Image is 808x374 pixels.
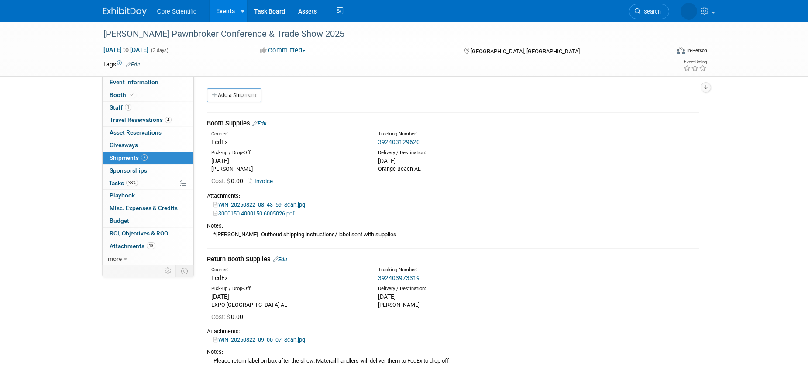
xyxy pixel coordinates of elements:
[103,127,193,139] a: Asset Reservations
[378,139,420,145] a: 392403129620
[103,89,193,101] a: Booth
[273,256,287,263] a: Edit
[207,356,699,365] div: Pleace return label on box after the show. Materail handlers will deliver them to FedEx to drop off.
[126,180,138,186] span: 38%
[629,4,669,19] a: Search
[103,7,147,16] img: ExhibitDay
[618,45,708,59] div: Event Format
[677,47,685,54] img: Format-Inperson.png
[110,167,147,174] span: Sponsorships
[110,217,129,224] span: Budget
[211,313,231,320] span: Cost: $
[175,265,193,277] td: Toggle Event Tabs
[207,255,699,264] div: Return Booth Supplies
[378,131,574,138] div: Tracking Number:
[103,240,193,253] a: Attachments13
[211,267,365,274] div: Courier:
[103,190,193,202] a: Playbook
[683,60,707,64] div: Event Rating
[687,47,707,54] div: In-Person
[126,62,140,68] a: Edit
[103,202,193,215] a: Misc. Expenses & Credits
[211,138,365,146] div: FedEx
[211,285,365,292] div: Pick-up / Drop-Off:
[378,156,532,165] div: [DATE]
[211,177,231,184] span: Cost: $
[207,348,699,356] div: Notes:
[157,8,196,15] span: Core Scientific
[110,142,138,149] span: Giveaways
[150,48,168,53] span: (3 days)
[103,228,193,240] a: ROI, Objectives & ROO
[378,267,574,274] div: Tracking Number:
[103,152,193,164] a: Shipments2
[147,242,155,249] span: 13
[207,222,699,230] div: Notes:
[130,92,134,97] i: Booth reservation complete
[248,178,276,184] a: Invoice
[211,131,365,138] div: Courier:
[213,201,305,208] a: WIN_20250822_08_43_59_Scan.jpg
[125,104,131,111] span: 1
[378,285,532,292] div: Delivery / Destination:
[252,120,267,127] a: Edit
[110,230,168,237] span: ROI, Objectives & ROO
[165,117,172,123] span: 4
[110,154,148,161] span: Shipments
[103,165,193,177] a: Sponsorships
[110,204,178,211] span: Misc. Expenses & Credits
[100,26,656,42] div: [PERSON_NAME] Pawnbroker Conference & Trade Show 2025
[110,192,135,199] span: Playbook
[207,230,699,239] div: *[PERSON_NAME]- Outboud shipping instructions/ label sent with supplies
[103,253,193,265] a: more
[213,336,305,343] a: WIN_20250822_09_00_07_Scan.jpg
[378,301,532,309] div: [PERSON_NAME]
[211,301,365,309] div: EXPO [GEOGRAPHIC_DATA] AL
[110,91,136,98] span: Booth
[211,292,365,301] div: [DATE]
[211,165,365,173] div: [PERSON_NAME]
[207,192,699,200] div: Attachments:
[211,313,247,320] span: 0.00
[103,139,193,152] a: Giveaways
[103,215,193,227] a: Budget
[103,102,193,114] a: Staff1
[471,48,580,55] span: [GEOGRAPHIC_DATA], [GEOGRAPHIC_DATA]
[681,3,697,20] img: Alissa Schlosser
[103,114,193,126] a: Travel Reservations4
[110,79,158,86] span: Event Information
[378,292,532,301] div: [DATE]
[109,180,138,187] span: Tasks
[161,265,176,277] td: Personalize Event Tab Strip
[103,177,193,190] a: Tasks38%
[257,46,309,55] button: Committed
[122,46,130,53] span: to
[378,149,532,156] div: Delivery / Destination:
[103,46,149,54] span: [DATE] [DATE]
[378,274,420,281] a: 392403973319
[207,88,261,102] a: Add a Shipment
[207,328,699,336] div: Attachments:
[108,255,122,262] span: more
[213,210,294,217] a: 3000150-4000150-6005026.pdf
[141,154,148,161] span: 2
[211,149,365,156] div: Pick-up / Drop-Off:
[378,165,532,173] div: Orange Beach AL
[211,177,247,184] span: 0.00
[641,8,661,15] span: Search
[110,242,155,249] span: Attachments
[110,129,162,136] span: Asset Reservations
[110,104,131,111] span: Staff
[207,119,699,128] div: Booth Supplies
[110,116,172,123] span: Travel Reservations
[211,156,365,165] div: [DATE]
[211,274,365,282] div: FedEx
[103,76,193,89] a: Event Information
[103,60,140,69] td: Tags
